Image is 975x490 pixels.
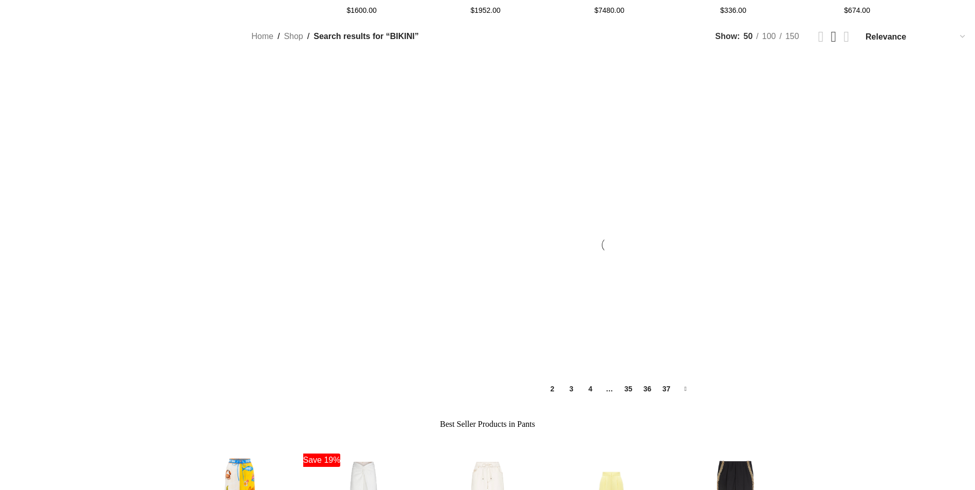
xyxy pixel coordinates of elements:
[563,381,580,398] a: Page 3
[544,381,561,398] a: Page 2
[831,29,837,44] a: Grid view 3
[715,30,740,43] span: Show
[346,6,376,14] span: $1600.00
[179,419,796,430] h2: Best Seller Products in Pants
[582,381,599,398] a: Page 4
[470,6,500,14] span: $1952.00
[303,454,341,467] span: Save 19%
[284,30,303,43] a: Shop
[601,381,618,398] span: …
[251,30,273,43] a: Home
[762,32,776,41] span: 100
[594,6,624,14] span: $7480.00
[785,32,799,41] span: 150
[843,29,849,44] a: Grid view 4
[744,32,753,41] span: 50
[844,6,870,14] span: $674.00
[740,30,757,43] a: 50
[525,381,542,398] span: Page 1
[251,30,418,43] nav: Breadcrumb
[864,29,967,44] select: Shop order
[314,30,419,43] span: Search results for “BIKINI”
[759,30,780,43] a: 100
[720,6,746,14] span: $336.00
[620,381,637,398] a: Page 35
[677,381,694,398] a: →
[639,381,656,398] a: Page 36
[818,29,824,44] a: Grid view 2
[782,30,803,43] a: 150
[658,381,675,398] a: Page 37
[251,381,967,398] nav: Product Pagination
